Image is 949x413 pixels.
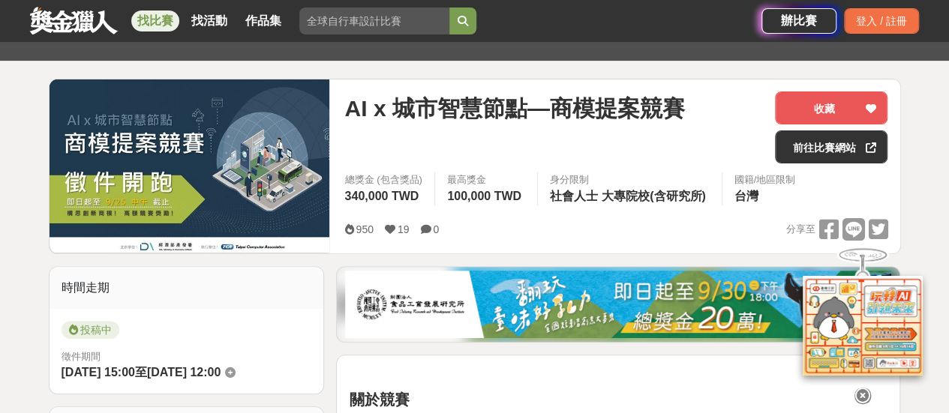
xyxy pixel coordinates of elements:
span: 100,000 TWD [447,190,521,202]
span: 19 [398,223,410,235]
div: 身分限制 [550,172,710,187]
div: 時間走期 [50,267,324,309]
a: 前往比賽網站 [775,130,887,163]
span: [DATE] 15:00 [62,366,135,379]
span: 投稿中 [62,321,119,339]
img: Cover Image [50,79,330,253]
input: 全球自行車設計比賽 [299,7,449,34]
span: 總獎金 (包含獎品) [344,172,422,187]
span: 台灣 [734,190,758,202]
span: AI x 城市智慧節點—商模提案競賽 [344,91,684,125]
div: 登入 / 註冊 [844,8,919,34]
a: 找活動 [185,10,233,31]
div: 國籍/地區限制 [734,172,796,187]
img: d2146d9a-e6f6-4337-9592-8cefde37ba6b.png [803,266,923,366]
span: [DATE] 12:00 [147,366,221,379]
span: 大專院校(含研究所) [602,190,706,202]
a: 辦比賽 [761,8,836,34]
span: 社會人士 [550,190,598,202]
span: 最高獎金 [447,172,525,187]
strong: 關於競賽 [349,391,409,408]
img: 1c81a89c-c1b3-4fd6-9c6e-7d29d79abef5.jpg [345,271,891,338]
a: 作品集 [239,10,287,31]
span: 950 [356,223,373,235]
span: 0 [433,223,439,235]
span: 340,000 TWD [344,190,419,202]
button: 收藏 [775,91,887,124]
a: 找比賽 [131,10,179,31]
span: 徵件期間 [62,351,101,362]
span: 分享至 [785,218,815,241]
span: 至 [135,366,147,379]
